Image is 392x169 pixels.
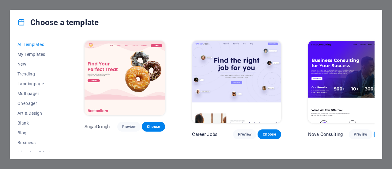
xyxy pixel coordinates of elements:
h4: Choose a template [17,17,99,27]
span: Choose [262,132,276,137]
button: Education & Culture [17,148,58,157]
span: All Templates [17,42,58,47]
button: Choose [258,129,281,139]
button: Art & Design [17,108,58,118]
span: Business [17,140,58,145]
img: Career Jobs [192,41,281,123]
button: New [17,59,58,69]
span: Landingpage [17,81,58,86]
button: Trending [17,69,58,79]
button: Choose [142,122,165,132]
p: SugarDough [85,124,110,130]
span: Preview [122,124,136,129]
button: Preview [117,122,141,132]
span: New [17,62,58,67]
span: Choose [147,124,160,129]
span: Trending [17,71,58,76]
span: Multipager [17,91,58,96]
button: Blank [17,118,58,128]
button: Preview [233,129,256,139]
button: Business [17,138,58,148]
span: Preview [354,132,367,137]
button: Onepager [17,98,58,108]
span: Blank [17,121,58,125]
span: Blog [17,130,58,135]
span: Onepager [17,101,58,106]
button: Multipager [17,89,58,98]
img: SugarDough [85,41,165,115]
p: Career Jobs [192,131,217,137]
button: All Templates [17,40,58,49]
button: Preview [349,129,372,139]
button: My Templates [17,49,58,59]
span: Preview [238,132,251,137]
button: Blog [17,128,58,138]
span: Art & Design [17,111,58,116]
button: Landingpage [17,79,58,89]
span: Education & Culture [17,150,58,155]
p: Nova Consulting [308,131,343,137]
span: My Templates [17,52,58,57]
